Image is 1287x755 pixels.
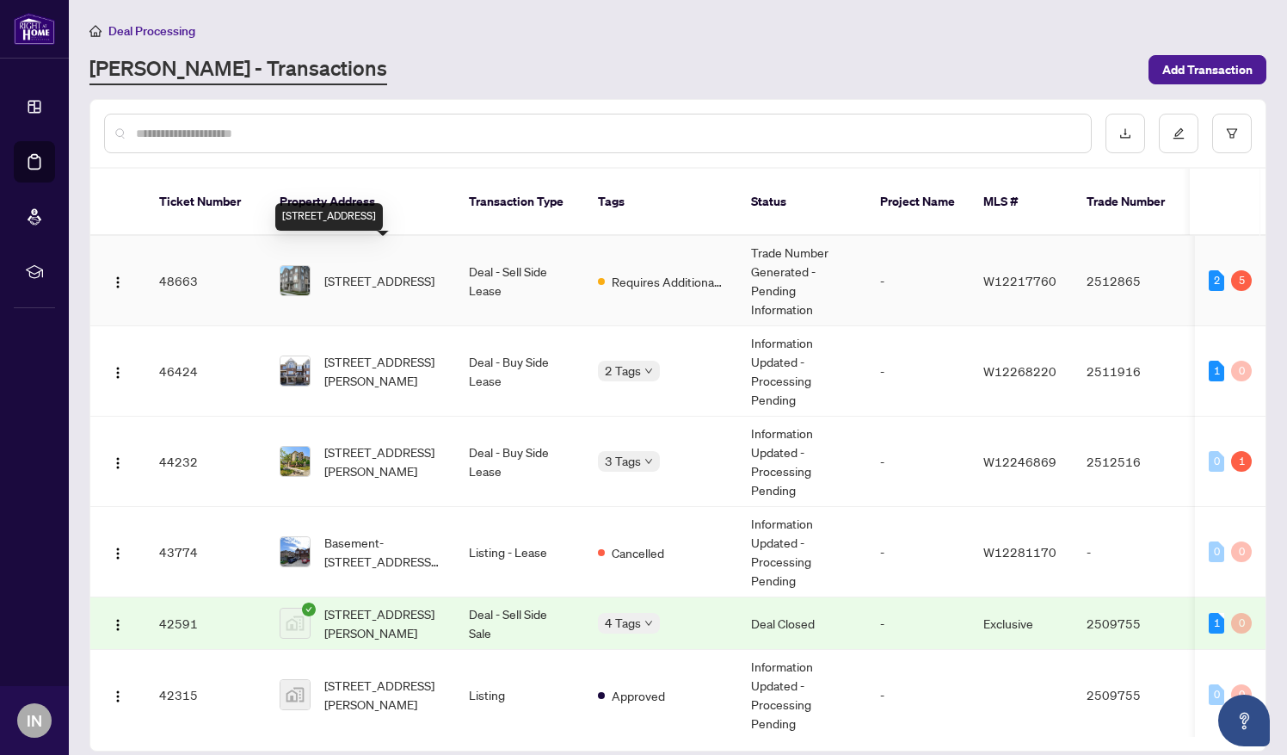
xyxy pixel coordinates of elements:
[280,609,310,638] img: thumbnail-img
[145,326,266,417] td: 46424
[866,650,970,740] td: -
[104,267,132,294] button: Logo
[1231,541,1252,562] div: 0
[612,686,665,705] span: Approved
[1231,451,1252,472] div: 1
[145,169,266,236] th: Ticket Number
[737,417,866,507] td: Information Updated - Processing Pending
[145,417,266,507] td: 44232
[145,507,266,597] td: 43774
[1209,451,1224,472] div: 0
[1231,684,1252,705] div: 0
[983,273,1056,288] span: W12217760
[1209,361,1224,381] div: 1
[1162,56,1253,84] span: Add Transaction
[1173,127,1185,139] span: edit
[1148,55,1266,84] button: Add Transaction
[737,507,866,597] td: Information Updated - Processing Pending
[1073,650,1193,740] td: 2509755
[1159,114,1198,153] button: edit
[455,507,584,597] td: Listing - Lease
[104,610,132,637] button: Logo
[983,544,1056,560] span: W12281170
[280,356,310,386] img: thumbnail-img
[1073,417,1193,507] td: 2512516
[866,169,970,236] th: Project Name
[111,690,125,703] img: Logo
[455,326,584,417] td: Deal - Buy Side Lease
[1209,541,1224,562] div: 0
[866,236,970,326] td: -
[737,650,866,740] td: Information Updated - Processing Pending
[89,25,102,37] span: home
[866,417,970,507] td: -
[584,169,737,236] th: Tags
[104,681,132,709] button: Logo
[612,272,724,291] span: Requires Additional Docs
[27,709,42,733] span: IN
[1209,684,1224,705] div: 0
[970,169,1073,236] th: MLS #
[737,326,866,417] td: Information Updated - Processing Pending
[866,597,970,650] td: -
[605,613,641,633] span: 4 Tags
[866,326,970,417] td: -
[1073,597,1193,650] td: 2509755
[89,54,387,85] a: [PERSON_NAME] - Transactions
[983,616,1033,631] span: Exclusive
[737,236,866,326] td: Trade Number Generated - Pending Information
[644,619,653,628] span: down
[111,547,125,560] img: Logo
[1119,127,1131,139] span: download
[737,169,866,236] th: Status
[1231,270,1252,291] div: 5
[324,352,441,390] span: [STREET_ADDRESS][PERSON_NAME]
[1212,114,1252,153] button: filter
[275,203,383,231] div: [STREET_ADDRESS]
[14,13,55,45] img: logo
[111,618,125,632] img: Logo
[612,543,664,562] span: Cancelled
[737,597,866,650] td: Deal Closed
[644,457,653,466] span: down
[1105,114,1145,153] button: download
[1209,613,1224,634] div: 1
[266,169,455,236] th: Property Address
[455,597,584,650] td: Deal - Sell Side Sale
[605,451,641,471] span: 3 Tags
[111,366,125,380] img: Logo
[324,271,434,290] span: [STREET_ADDRESS]
[324,604,441,642] span: [STREET_ADDRESS][PERSON_NAME]
[104,538,132,566] button: Logo
[111,275,125,289] img: Logo
[104,357,132,385] button: Logo
[983,363,1056,379] span: W12268220
[1209,270,1224,291] div: 2
[455,169,584,236] th: Transaction Type
[1073,236,1193,326] td: 2512865
[111,456,125,470] img: Logo
[983,454,1056,469] span: W12246869
[1226,127,1238,139] span: filter
[1073,507,1193,597] td: -
[455,417,584,507] td: Deal - Buy Side Lease
[280,537,310,566] img: thumbnail-img
[324,676,441,714] span: [STREET_ADDRESS][PERSON_NAME]
[1231,361,1252,381] div: 0
[455,236,584,326] td: Deal - Sell Side Lease
[866,507,970,597] td: -
[104,448,132,475] button: Logo
[145,236,266,326] td: 48663
[280,447,310,476] img: thumbnail-img
[1218,695,1270,746] button: Open asap
[644,367,653,375] span: down
[1073,326,1193,417] td: 2511916
[605,361,641,381] span: 2 Tags
[145,597,266,650] td: 42591
[324,533,441,571] span: Basement-[STREET_ADDRESS][PERSON_NAME]
[280,680,310,709] img: thumbnail-img
[1073,169,1193,236] th: Trade Number
[280,266,310,295] img: thumbnail-img
[145,650,266,740] td: 42315
[302,603,316,616] span: check-circle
